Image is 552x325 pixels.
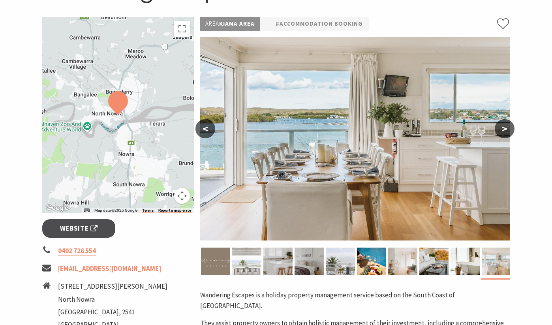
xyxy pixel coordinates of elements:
a: Website [42,219,115,238]
button: Map camera controls [174,188,190,204]
p: Kiama Area [200,17,260,31]
button: > [495,119,514,138]
li: North Nowra [58,294,167,305]
span: Wandering Escapes is a holiday property management service based on the South Coast of [GEOGRAPHI... [200,291,455,310]
button: Keyboard shortcuts [84,208,90,213]
button: < [195,119,215,138]
li: [GEOGRAPHIC_DATA], 2541 [58,307,167,317]
a: 0402 726 554 [58,246,96,255]
span: Area [205,20,219,27]
a: Terms (opens in new tab) [142,208,154,213]
span: Map data ©2025 Google [94,208,137,212]
span: Website [60,223,98,234]
button: Toggle fullscreen view [174,21,190,37]
a: [EMAIL_ADDRESS][DOMAIN_NAME] [58,264,161,273]
a: #Accommodation Booking [276,19,362,29]
img: Google [44,203,70,213]
a: Open this area in Google Maps (opens a new window) [44,203,70,213]
a: Report a map error [158,208,192,213]
li: [STREET_ADDRESS][PERSON_NAME] [58,281,167,292]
